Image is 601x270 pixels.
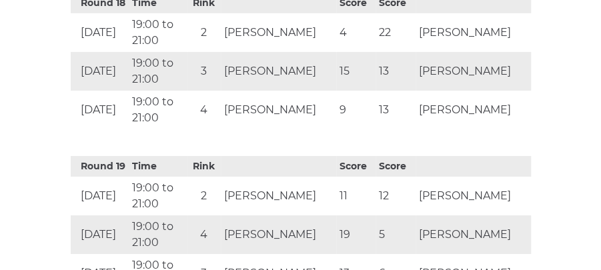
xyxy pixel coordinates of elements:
[129,156,187,177] th: Time
[129,177,187,215] td: 19:00 to 21:00
[376,13,416,52] td: 22
[129,215,187,254] td: 19:00 to 21:00
[187,13,221,52] td: 2
[376,91,416,129] td: 13
[187,91,221,129] td: 4
[71,13,129,52] td: [DATE]
[416,52,531,91] td: [PERSON_NAME]
[221,177,336,215] td: [PERSON_NAME]
[221,215,336,254] td: [PERSON_NAME]
[416,13,531,52] td: [PERSON_NAME]
[336,91,376,129] td: 9
[71,177,129,215] td: [DATE]
[336,177,376,215] td: 11
[187,177,221,215] td: 2
[336,13,376,52] td: 4
[336,156,376,177] th: Score
[221,52,336,91] td: [PERSON_NAME]
[129,52,187,91] td: 19:00 to 21:00
[71,156,129,177] th: Round 19
[187,215,221,254] td: 4
[416,91,531,129] td: [PERSON_NAME]
[416,177,531,215] td: [PERSON_NAME]
[336,52,376,91] td: 15
[376,215,416,254] td: 5
[129,91,187,129] td: 19:00 to 21:00
[376,177,416,215] td: 12
[221,13,336,52] td: [PERSON_NAME]
[71,215,129,254] td: [DATE]
[71,91,129,129] td: [DATE]
[71,52,129,91] td: [DATE]
[129,13,187,52] td: 19:00 to 21:00
[416,215,531,254] td: [PERSON_NAME]
[376,52,416,91] td: 13
[187,52,221,91] td: 3
[376,156,416,177] th: Score
[187,156,221,177] th: Rink
[221,91,336,129] td: [PERSON_NAME]
[336,215,376,254] td: 19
